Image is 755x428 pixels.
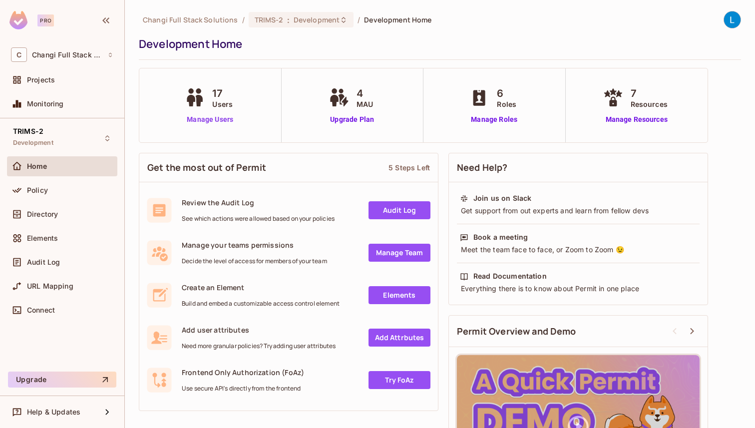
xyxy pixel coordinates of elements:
[182,215,335,223] span: See which actions were allowed based on your policies
[473,271,547,281] div: Read Documentation
[242,15,245,24] li: /
[457,161,508,174] span: Need Help?
[473,232,528,242] div: Book a meeting
[182,385,304,393] span: Use secure API's directly from the frontend
[8,372,116,388] button: Upgrade
[369,201,430,219] a: Audit Log
[32,51,102,59] span: Workspace: Changi Full Stack Solutions
[182,300,340,308] span: Build and embed a customizable access control element
[473,193,531,203] div: Join us on Slack
[631,99,668,109] span: Resources
[182,198,335,207] span: Review the Audit Log
[467,114,521,125] a: Manage Roles
[37,14,54,26] div: Pro
[358,15,360,24] li: /
[27,258,60,266] span: Audit Log
[27,408,80,416] span: Help & Updates
[139,36,736,51] div: Development Home
[212,99,233,109] span: Users
[724,11,741,28] img: Le Shan Work
[369,286,430,304] a: Elements
[182,257,327,265] span: Decide the level of access for members of your team
[388,163,430,172] div: 5 Steps Left
[182,114,238,125] a: Manage Users
[357,86,373,101] span: 4
[212,86,233,101] span: 17
[27,234,58,242] span: Elements
[13,139,53,147] span: Development
[27,100,64,108] span: Monitoring
[182,325,336,335] span: Add user attributes
[182,283,340,292] span: Create an Element
[601,114,673,125] a: Manage Resources
[255,15,283,24] span: TRIMS-2
[9,11,27,29] img: SReyMgAAAABJRU5ErkJggg==
[460,206,697,216] div: Get support from out experts and learn from fellow devs
[143,15,238,24] span: the active workspace
[182,240,327,250] span: Manage your teams permissions
[182,342,336,350] span: Need more granular policies? Try adding user attributes
[460,284,697,294] div: Everything there is to know about Permit in one place
[497,99,516,109] span: Roles
[11,47,27,62] span: C
[182,368,304,377] span: Frontend Only Authorization (FoAz)
[27,76,55,84] span: Projects
[27,210,58,218] span: Directory
[27,162,47,170] span: Home
[327,114,378,125] a: Upgrade Plan
[460,245,697,255] div: Meet the team face to face, or Zoom to Zoom 😉
[497,86,516,101] span: 6
[457,325,576,338] span: Permit Overview and Demo
[369,371,430,389] a: Try FoAz
[287,16,290,24] span: :
[147,161,266,174] span: Get the most out of Permit
[13,127,43,135] span: TRIMS-2
[27,282,73,290] span: URL Mapping
[369,244,430,262] a: Manage Team
[27,306,55,314] span: Connect
[27,186,48,194] span: Policy
[294,15,340,24] span: Development
[631,86,668,101] span: 7
[369,329,430,347] a: Add Attrbutes
[357,99,373,109] span: MAU
[364,15,431,24] span: Development Home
